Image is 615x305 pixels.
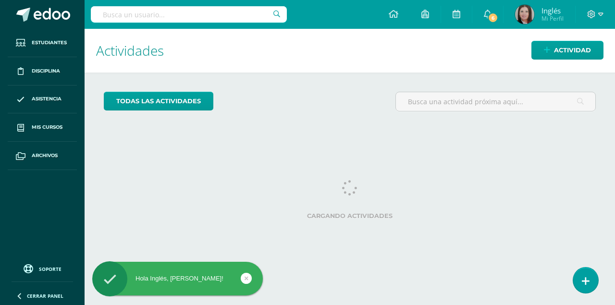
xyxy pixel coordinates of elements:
[32,67,60,75] span: Disciplina
[8,29,77,57] a: Estudiantes
[32,123,62,131] span: Mis cursos
[12,262,73,275] a: Soporte
[91,6,287,23] input: Busca un usuario...
[104,212,596,220] label: Cargando actividades
[541,6,564,15] span: Inglés
[554,41,591,59] span: Actividad
[32,152,58,159] span: Archivos
[8,57,77,85] a: Disciplina
[8,113,77,142] a: Mis cursos
[541,14,564,23] span: Mi Perfil
[396,92,595,111] input: Busca una actividad próxima aquí...
[531,41,603,60] a: Actividad
[488,12,498,23] span: 6
[8,85,77,114] a: Asistencia
[32,95,61,103] span: Asistencia
[32,39,67,47] span: Estudiantes
[515,5,534,24] img: e03ec1ec303510e8e6f60bf4728ca3bf.png
[27,293,63,299] span: Cerrar panel
[39,266,61,272] span: Soporte
[92,274,263,283] div: Hola Inglés, [PERSON_NAME]!
[104,92,213,110] a: todas las Actividades
[96,29,603,73] h1: Actividades
[8,142,77,170] a: Archivos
